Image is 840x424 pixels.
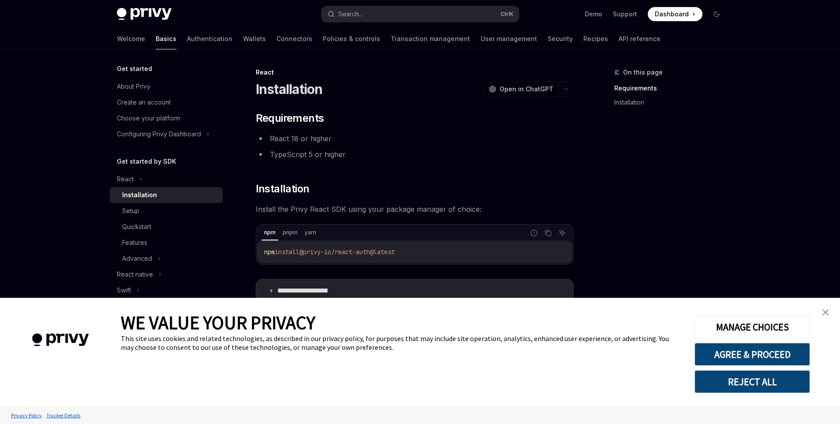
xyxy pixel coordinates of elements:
[614,81,731,95] a: Requirements
[256,132,574,145] li: React 18 or higher
[117,174,134,184] div: React
[44,408,82,423] a: Tracker Details
[299,248,395,256] span: @privy-io/react-auth@latest
[117,129,201,139] div: Configuring Privy Dashboard
[117,113,180,124] div: Choose your platform
[110,219,223,235] a: Quickstart
[117,8,172,20] img: dark logo
[302,227,319,238] div: yarn
[648,7,702,21] a: Dashboard
[709,7,724,21] button: Toggle dark mode
[338,9,363,19] div: Search...
[110,203,223,219] a: Setup
[623,67,663,78] span: On this page
[481,28,537,49] a: User management
[122,237,147,248] div: Features
[122,206,139,216] div: Setup
[117,81,150,92] div: About Privy
[122,190,157,200] div: Installation
[556,227,568,239] button: Ask AI
[110,110,223,126] a: Choose your platform
[483,82,559,97] button: Open in ChatGPT
[694,343,810,366] button: AGREE & PROCEED
[276,28,312,49] a: Connectors
[9,408,44,423] a: Privacy Policy
[323,28,380,49] a: Policies & controls
[256,111,324,125] span: Requirements
[110,187,223,203] a: Installation
[117,28,145,49] a: Welcome
[110,94,223,110] a: Create an account
[256,81,323,97] h1: Installation
[391,28,470,49] a: Transaction management
[528,227,540,239] button: Report incorrect code
[121,311,315,334] span: WE VALUE YOUR PRIVACY
[117,64,152,74] h5: Get started
[500,85,553,94] span: Open in ChatGPT
[264,248,275,256] span: npm
[694,315,810,338] button: MANAGE CHOICES
[321,6,519,22] button: Search...CtrlK
[156,28,176,49] a: Basics
[243,28,266,49] a: Wallets
[822,309,829,315] img: close banner
[817,304,834,321] a: close banner
[13,321,108,359] img: company logo
[117,97,171,108] div: Create an account
[110,79,223,94] a: About Privy
[256,68,574,77] div: React
[256,203,574,215] span: Install the Privy React SDK using your package manager of choice:
[261,227,278,238] div: npm
[117,285,131,296] div: Swift
[619,28,661,49] a: API reference
[655,10,689,19] span: Dashboard
[548,28,573,49] a: Security
[694,370,810,393] button: REJECT ALL
[542,227,554,239] button: Copy the contents from the code block
[117,269,153,280] div: React native
[613,10,637,19] a: Support
[117,156,176,167] h5: Get started by SDK
[583,28,608,49] a: Recipes
[256,148,574,161] li: TypeScript 5 or higher
[110,235,223,251] a: Features
[122,221,151,232] div: Quickstart
[585,10,602,19] a: Demo
[275,248,299,256] span: install
[614,95,731,109] a: Installation
[187,28,232,49] a: Authentication
[256,182,310,196] span: Installation
[500,11,514,18] span: Ctrl K
[121,334,681,352] div: This site uses cookies and related technologies, as described in our privacy policy, for purposes...
[122,253,152,264] div: Advanced
[280,227,300,238] div: pnpm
